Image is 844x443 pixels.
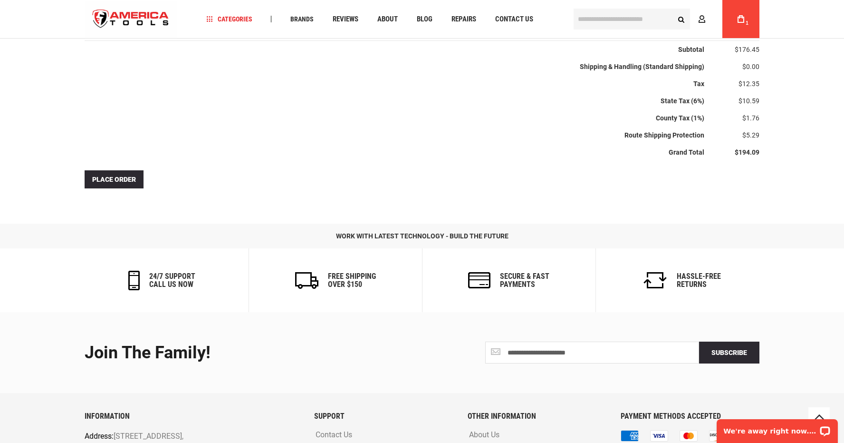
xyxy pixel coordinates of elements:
[328,13,363,26] a: Reviews
[735,46,759,53] span: $176.45
[699,342,759,364] button: Subscribe
[710,413,844,443] iframe: LiveChat chat widget
[314,412,453,421] h6: SUPPORT
[742,131,759,139] span: $5.29
[693,80,704,88] span: Tax
[290,16,314,22] span: Brands
[333,16,358,23] span: Reviews
[491,13,537,26] a: Contact Us
[738,80,759,88] span: $12.35
[85,344,415,363] div: Join the Family!
[412,13,437,26] a: Blog
[85,109,704,127] th: County Tax (1%)
[149,272,195,289] h6: 24/7 support call us now
[85,1,177,37] a: store logo
[669,148,704,156] strong: Grand Total
[85,412,300,421] h6: INFORMATION
[313,431,355,440] a: Contact Us
[417,16,432,23] span: Blog
[447,13,480,26] a: Repairs
[377,16,398,23] span: About
[286,13,318,26] a: Brands
[85,170,144,188] button: Place Order
[735,148,759,156] span: $194.09
[85,1,177,37] img: America Tools
[738,97,759,105] span: $10.59
[495,16,533,23] span: Contact Us
[373,13,402,26] a: About
[328,272,376,289] h6: Free Shipping Over $150
[621,412,759,421] h6: PAYMENT METHODS ACCEPTED
[742,114,759,122] span: $1.76
[85,41,704,59] th: Subtotal
[85,92,704,109] th: State Tax (6%)
[468,412,606,421] h6: OTHER INFORMATION
[467,431,502,440] a: About Us
[85,432,114,441] span: Address:
[451,16,476,23] span: Repairs
[672,10,690,28] button: Search
[92,176,136,183] span: Place Order
[85,127,704,144] th: Route Shipping Protection
[746,20,748,26] span: 1
[207,16,252,22] span: Categories
[500,272,549,289] h6: secure & fast payments
[742,63,759,70] span: $0.00
[677,272,721,289] h6: Hassle-Free Returns
[85,58,704,75] th: Shipping & Handling (Standard Shipping)
[711,349,747,356] span: Subscribe
[202,13,257,26] a: Categories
